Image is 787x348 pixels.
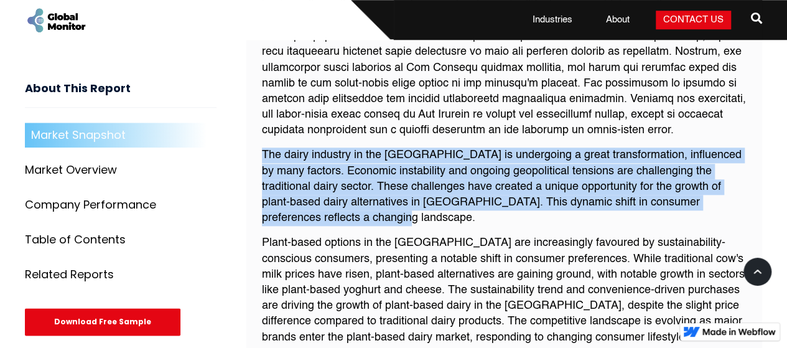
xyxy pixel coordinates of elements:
[25,192,217,217] a: Company Performance
[25,233,126,246] div: Table of Contents
[25,6,87,34] a: home
[25,158,217,182] a: Market Overview
[525,14,580,26] a: Industries
[25,262,217,287] a: Related Reports
[25,82,217,108] h3: About This Report
[25,308,180,336] div: Download Free Sample
[25,123,217,148] a: Market Snapshot
[656,11,731,29] a: Contact Us
[751,7,762,32] a: 
[25,227,217,252] a: Table of Contents
[702,328,776,336] img: Made in Webflow
[25,199,156,211] div: Company Performance
[751,9,762,27] span: 
[262,148,747,226] p: The dairy industry in the [GEOGRAPHIC_DATA] is undergoing a great transformation, influenced by m...
[25,268,114,281] div: Related Reports
[598,14,637,26] a: About
[31,129,126,141] div: Market Snapshot
[25,164,117,176] div: Market Overview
